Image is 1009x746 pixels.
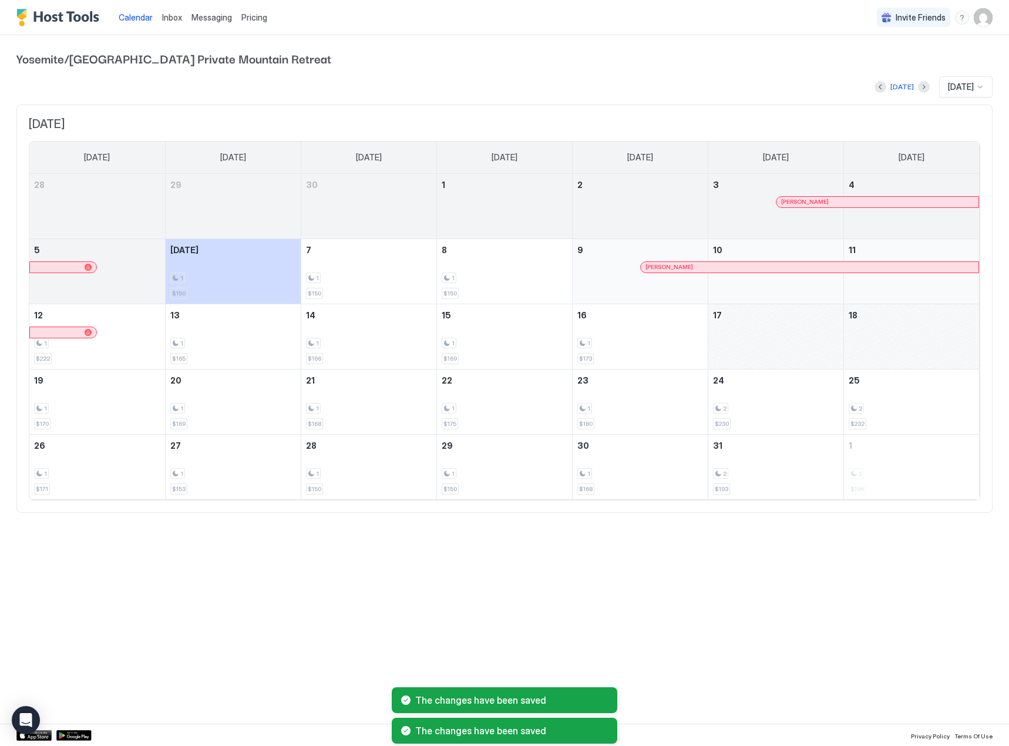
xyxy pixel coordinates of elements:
[708,435,843,456] a: October 31, 2025
[573,239,708,261] a: October 9, 2025
[889,80,916,94] button: [DATE]
[180,340,183,347] span: 1
[44,470,47,478] span: 1
[415,725,608,737] span: The changes have been saved
[859,405,862,412] span: 2
[572,304,708,369] td: October 16, 2025
[887,142,936,173] a: Saturday
[165,369,301,434] td: October 20, 2025
[72,142,122,173] a: Sunday
[436,238,572,304] td: October 8, 2025
[29,174,165,239] td: September 28, 2025
[452,274,455,282] span: 1
[356,152,382,163] span: [DATE]
[180,405,183,412] span: 1
[191,11,232,23] a: Messaging
[708,304,843,369] td: October 17, 2025
[34,441,45,451] span: 26
[843,174,979,239] td: October 4, 2025
[191,12,232,22] span: Messaging
[301,435,436,456] a: October 28, 2025
[306,245,311,255] span: 7
[16,9,105,26] a: Host Tools Logo
[316,274,319,282] span: 1
[436,369,572,434] td: October 22, 2025
[573,435,708,456] a: October 30, 2025
[29,174,165,196] a: September 28, 2025
[763,152,789,163] span: [DATE]
[577,441,589,451] span: 30
[573,304,708,326] a: October 16, 2025
[708,239,843,261] a: October 10, 2025
[301,238,436,304] td: October 7, 2025
[29,117,980,132] span: [DATE]
[34,180,45,190] span: 28
[119,12,153,22] span: Calendar
[896,12,946,23] span: Invite Friends
[170,375,181,385] span: 20
[29,304,165,326] a: October 12, 2025
[573,174,708,196] a: October 2, 2025
[645,263,693,271] span: [PERSON_NAME]
[480,142,529,173] a: Wednesday
[165,174,301,239] td: September 29, 2025
[16,49,993,67] span: Yosemite/[GEOGRAPHIC_DATA] Private Mountain Retreat
[437,239,572,261] a: October 8, 2025
[170,245,199,255] span: [DATE]
[708,174,843,196] a: October 3, 2025
[119,11,153,23] a: Calendar
[436,174,572,239] td: October 1, 2025
[442,310,451,320] span: 15
[165,238,301,304] td: October 6, 2025
[437,174,572,196] a: October 1, 2025
[849,310,857,320] span: 18
[572,369,708,434] td: October 23, 2025
[316,340,319,347] span: 1
[577,310,587,320] span: 16
[84,152,110,163] span: [DATE]
[301,304,436,326] a: October 14, 2025
[172,290,186,297] span: $150
[34,375,43,385] span: 19
[781,198,974,206] div: [PERSON_NAME]
[306,375,315,385] span: 21
[844,304,980,326] a: October 18, 2025
[308,485,321,493] span: $150
[166,435,301,456] a: October 27, 2025
[452,405,455,412] span: 1
[308,290,321,297] span: $150
[645,263,974,271] div: [PERSON_NAME]
[713,245,722,255] span: 10
[301,304,436,369] td: October 14, 2025
[172,485,186,493] span: $153
[843,238,979,304] td: October 11, 2025
[573,369,708,391] a: October 23, 2025
[241,12,267,23] span: Pricing
[579,355,592,362] span: $173
[180,274,183,282] span: 1
[723,470,727,478] span: 2
[890,82,914,92] div: [DATE]
[436,304,572,369] td: October 15, 2025
[166,174,301,196] a: September 29, 2025
[306,180,318,190] span: 30
[875,81,886,93] button: Previous month
[442,245,447,255] span: 8
[849,375,860,385] span: 25
[843,304,979,369] td: October 18, 2025
[220,152,246,163] span: [DATE]
[452,340,455,347] span: 1
[708,369,843,434] td: October 24, 2025
[172,420,186,428] span: $169
[844,435,980,456] a: November 1, 2025
[29,239,165,261] a: October 5, 2025
[166,239,301,261] a: October 6, 2025
[708,434,843,499] td: October 31, 2025
[713,375,724,385] span: 24
[627,152,653,163] span: [DATE]
[29,434,165,499] td: October 26, 2025
[955,11,969,25] div: menu
[172,355,186,362] span: $165
[301,369,436,391] a: October 21, 2025
[162,12,182,22] span: Inbox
